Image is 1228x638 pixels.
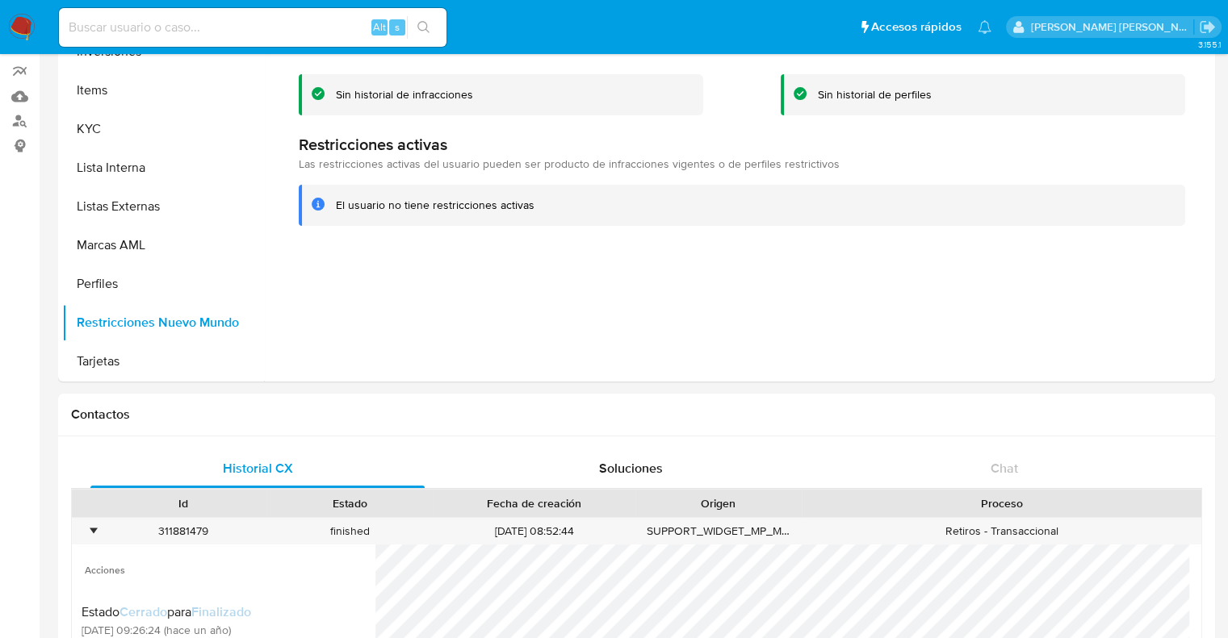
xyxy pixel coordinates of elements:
[82,604,251,620] div: para
[62,342,264,381] button: Tarjetas
[223,459,293,477] span: Historial CX
[62,71,264,110] button: Items
[62,187,264,226] button: Listas Externas
[59,17,446,38] input: Buscar usuario o caso...
[82,603,119,621] span: Estado
[111,495,255,511] div: Id
[62,303,264,342] button: Restricciones Nuevo Mundo
[395,19,400,35] span: s
[433,518,635,544] div: [DATE] 08:52:44
[1197,38,1220,51] span: 3.155.1
[119,603,167,621] span: Cerrado
[599,459,663,477] span: Soluciones
[444,495,624,511] div: Fecha de creación
[72,544,375,583] span: Acciones
[813,495,1190,511] div: Proceso
[1199,19,1216,35] a: Salir
[100,518,266,544] div: 311881479
[62,148,264,187] button: Lista Interna
[266,518,433,544] div: finished
[82,623,251,637] span: [DATE] 09:26:24 (hace un año)
[191,603,251,621] span: Finalizado
[71,407,1202,423] h1: Contactos
[635,518,802,544] div: SUPPORT_WIDGET_MP_MOBILE
[407,16,440,39] button: search-icon
[871,19,962,35] span: Accesos rápidos
[978,20,991,34] a: Notificaciones
[278,495,421,511] div: Estado
[1031,19,1194,35] p: ext_noevirar@mercadolibre.com
[62,226,264,265] button: Marcas AML
[62,265,264,303] button: Perfiles
[647,495,790,511] div: Origen
[373,19,386,35] span: Alt
[91,523,95,539] div: •
[62,110,264,148] button: KYC
[991,459,1018,477] span: Chat
[802,518,1201,544] div: Retiros - Transaccional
